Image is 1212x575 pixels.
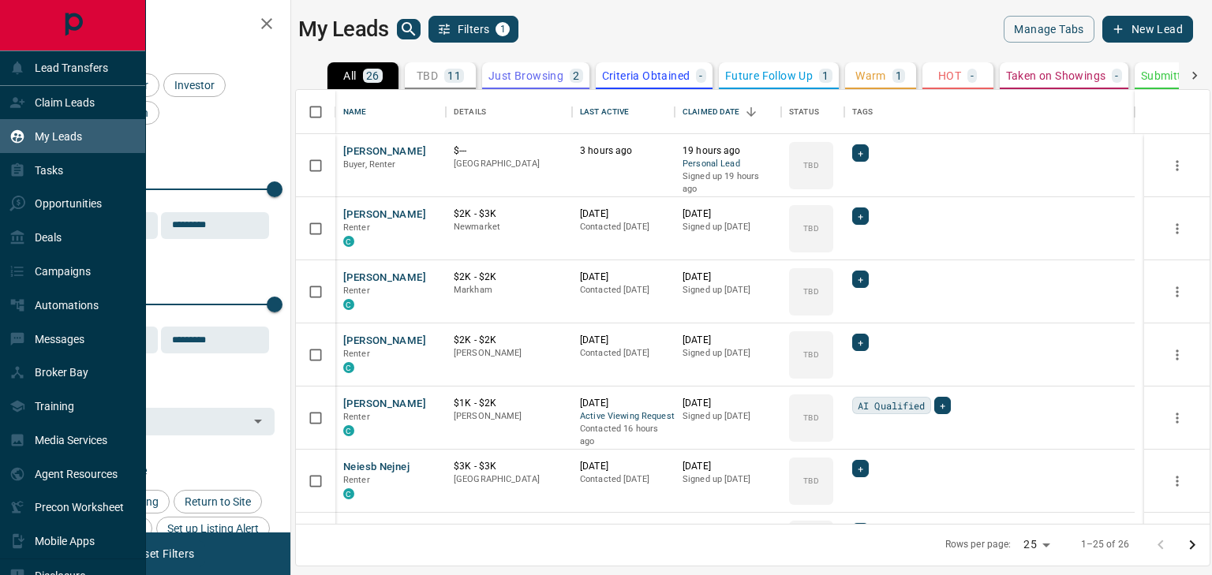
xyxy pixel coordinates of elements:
span: 1 [497,24,508,35]
div: Status [789,90,819,134]
p: $3K - $3K [454,460,564,473]
span: Active Viewing Request [580,410,667,424]
p: [DATE] [580,207,667,221]
p: 11 [447,70,461,81]
p: [DATE] [580,334,667,347]
p: 1 [822,70,829,81]
p: - [1115,70,1118,81]
p: 26 [366,70,380,81]
span: Investor [169,79,220,91]
p: TBD [803,159,818,171]
p: $2K - $2K [454,334,564,347]
p: - [699,70,702,81]
p: Contacted [DATE] [580,473,667,486]
div: condos.ca [343,236,354,247]
div: condos.ca [343,488,354,499]
button: more [1165,406,1189,430]
div: Details [454,90,486,134]
button: more [1165,469,1189,493]
div: + [852,271,869,288]
button: more [1165,217,1189,241]
p: Contacted [DATE] [580,347,667,360]
p: Newmarket [454,221,564,233]
p: [DATE] [683,271,773,284]
button: more [1165,280,1189,304]
div: Claimed Date [683,90,740,134]
h2: Filters [50,16,275,35]
p: TBD [803,286,818,297]
p: Signed up [DATE] [683,410,773,423]
button: [PERSON_NAME] [343,334,426,349]
p: Signed up 19 hours ago [683,170,773,195]
button: [PERSON_NAME] [343,271,426,286]
button: [PERSON_NAME] [343,144,426,159]
p: - [971,70,974,81]
button: New Lead [1102,16,1193,43]
p: HOT [938,70,961,81]
div: Details [446,90,572,134]
div: Set up Listing Alert [156,517,270,540]
p: [GEOGRAPHIC_DATA] [454,158,564,170]
p: [DATE] [683,397,773,410]
div: Investor [163,73,226,97]
span: + [858,334,863,350]
div: + [852,334,869,351]
p: Criteria Obtained [602,70,690,81]
button: Open [247,410,269,432]
button: search button [397,19,421,39]
div: + [852,523,869,540]
div: Last Active [572,90,675,134]
span: + [858,208,863,224]
button: [PERSON_NAME] [343,523,426,538]
p: 2 [573,70,579,81]
p: 19 hours ago [683,144,773,158]
span: AI Qualified [858,398,926,413]
div: Return to Site [174,490,262,513]
h1: My Leads [298,17,389,42]
p: $1K - $2K [454,397,564,410]
button: Manage Tabs [1004,16,1094,43]
p: Contacted 16 hours ago [580,423,667,447]
span: + [858,461,863,476]
p: $2K - $2K [454,271,564,284]
p: [PERSON_NAME] [454,347,564,360]
p: [PERSON_NAME] [454,410,564,423]
button: [PERSON_NAME] [343,207,426,222]
span: Personal Lead [683,158,773,171]
p: TBD [803,349,818,360]
p: Rows per page: [945,538,1012,551]
p: $2K - $3K [454,207,564,221]
button: Sort [740,101,762,123]
span: Renter [343,349,370,359]
span: Renter [343,475,370,485]
div: Claimed Date [675,90,781,134]
span: + [940,398,945,413]
button: Reset Filters [120,540,204,567]
button: more [1165,343,1189,367]
div: condos.ca [343,299,354,310]
p: Signed up [DATE] [683,221,773,233]
button: more [1165,154,1189,177]
div: Tags [844,90,1135,134]
p: 1 [896,70,902,81]
p: [DATE] [683,334,773,347]
p: Signed up [DATE] [683,347,773,360]
span: Renter [343,222,370,233]
div: Name [343,90,367,134]
p: Contacted [DATE] [580,284,667,297]
div: + [934,397,951,414]
p: [DATE] [580,460,667,473]
p: TBD [417,70,438,81]
button: [PERSON_NAME] [343,397,426,412]
p: Just Browsing [488,70,563,81]
p: [DATE] [683,207,773,221]
p: Contacted [DATE] [580,221,667,233]
p: 1–25 of 26 [1081,538,1129,551]
p: TBD [803,412,818,424]
div: + [852,144,869,162]
p: TBD [803,222,818,234]
span: Renter [343,286,370,296]
p: [DATE] [683,460,773,473]
p: [DATE] [683,523,773,536]
div: + [852,460,869,477]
